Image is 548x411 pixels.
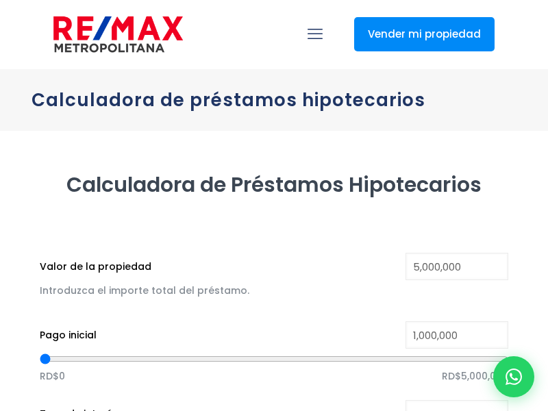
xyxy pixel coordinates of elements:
a: mobile menu [303,23,327,46]
input: RD$ [406,253,508,280]
input: RD$ [406,321,508,349]
img: remax-metropolitana-logo [53,14,183,55]
label: Valor de la propiedad [40,260,151,274]
a: Vender mi propiedad [354,17,495,51]
span: RD$0 [40,366,65,386]
label: Pago inicial [40,328,97,342]
span: RD$5,000,000 [442,366,508,386]
span: Introduzca el importe total del préstamo. [40,284,249,297]
h2: Calculadora de Préstamos Hipotecarios [40,172,508,198]
h1: Calculadora de préstamos hipotecarios [32,90,516,110]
